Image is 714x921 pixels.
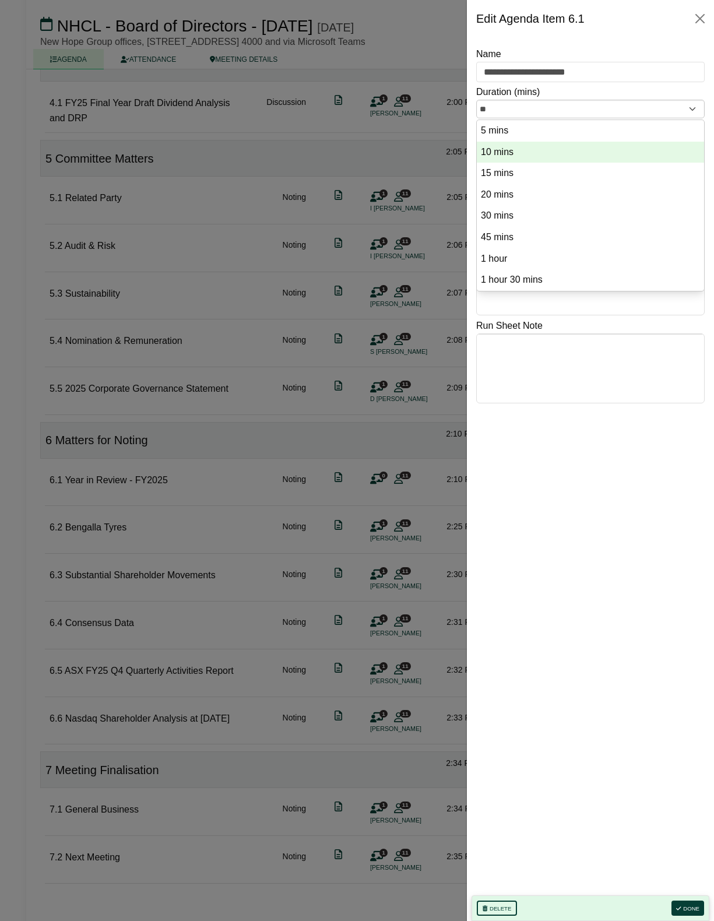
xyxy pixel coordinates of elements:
[477,163,704,184] li: 15
[476,85,540,100] label: Duration (mins)
[480,187,701,203] option: 20 mins
[477,901,517,916] button: Delete
[480,272,701,288] option: 1 hour 30 mins
[671,901,704,916] button: Done
[477,269,704,291] li: 90
[476,318,543,333] label: Run Sheet Note
[477,142,704,163] li: 10
[480,230,701,245] option: 45 mins
[480,145,701,160] option: 10 mins
[691,9,709,28] button: Close
[476,47,501,62] label: Name
[477,120,704,142] li: 5
[480,166,701,181] option: 15 mins
[477,184,704,206] li: 20
[476,9,585,28] div: Edit Agenda Item 6.1
[477,227,704,248] li: 45
[477,248,704,270] li: 60
[480,123,701,139] option: 5 mins
[480,251,701,267] option: 1 hour
[480,208,701,224] option: 30 mins
[477,205,704,227] li: 30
